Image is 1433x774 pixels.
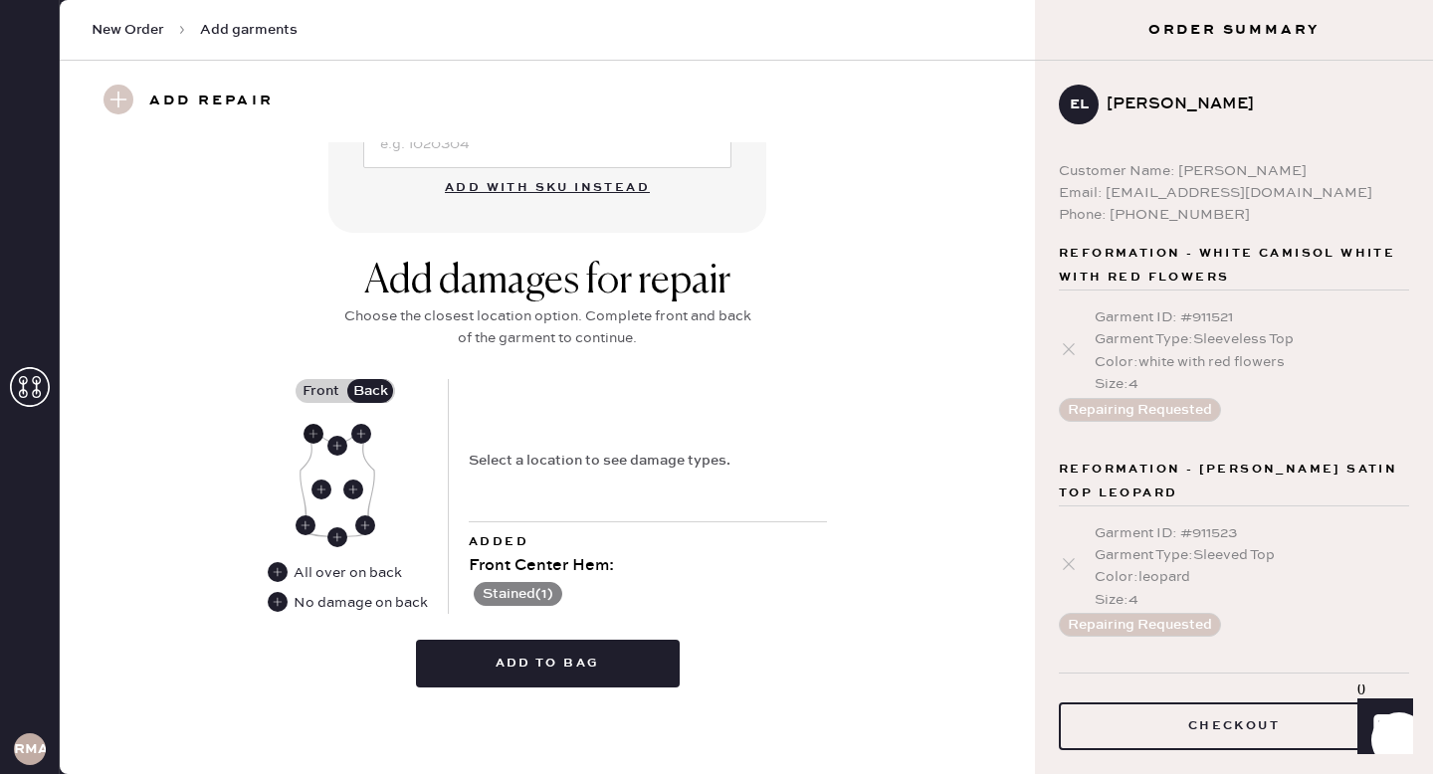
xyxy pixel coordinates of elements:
div: Select a location to see damage types. [469,450,730,472]
div: Choose the closest location option. Complete front and back of the garment to continue. [338,305,756,349]
span: New Order [92,20,164,40]
button: Repairing Requested [1059,613,1221,637]
button: Add to bag [416,640,680,687]
div: Customer Name: [PERSON_NAME] [1059,160,1409,182]
div: Back Right Shoulder [351,424,371,444]
label: Front [296,379,345,403]
div: Size : 4 [1095,589,1409,611]
div: Color : white with red flowers [1095,351,1409,373]
button: Add with SKU instead [433,168,662,208]
h3: Add repair [149,85,274,118]
button: Repairing Requested [1059,398,1221,422]
iframe: Front Chat [1338,684,1424,770]
span: Reformation - [PERSON_NAME] satin top leopard [1059,458,1409,505]
div: All over on back [294,562,402,584]
button: Checkout [1059,702,1409,750]
span: Reformation - white camisol white with red flowers [1059,242,1409,290]
div: Added [469,530,827,554]
div: Add damages for repair [338,258,756,305]
div: All over on back [268,562,404,584]
button: Stained(1) [474,582,562,606]
div: Garment Type : Sleeved Top [1095,544,1409,566]
div: Garment Type : Sleeveless Top [1095,328,1409,350]
div: Garment ID : # 911523 [1095,522,1409,544]
div: Garment ID : # 911521 [1095,306,1409,328]
div: No damage on back [294,592,428,614]
div: Color : leopard [1095,566,1409,588]
h3: Order Summary [1035,20,1433,40]
div: [PERSON_NAME] [1107,93,1393,116]
div: No damage on back [268,592,428,614]
div: Size : 4 [1095,373,1409,395]
div: Back Left Shoulder [304,424,323,444]
label: Back [345,379,395,403]
h3: RMA [14,742,46,756]
span: Add garments [200,20,298,40]
div: Back Center Hem [327,527,347,547]
div: Back Right Seam [355,515,375,535]
div: Email: [EMAIL_ADDRESS][DOMAIN_NAME] [1059,182,1409,204]
h3: el [1070,97,1089,111]
div: Back Left Seam [296,515,315,535]
img: Garment image [300,428,375,537]
div: Back Left Body [311,480,331,499]
div: Phone: [PHONE_NUMBER] [1059,204,1409,226]
div: Front Center Hem : [469,554,827,578]
div: Back Center Neckline [327,436,347,456]
input: e.g. 1020304 [363,120,731,168]
div: Back Right Body [343,480,363,499]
